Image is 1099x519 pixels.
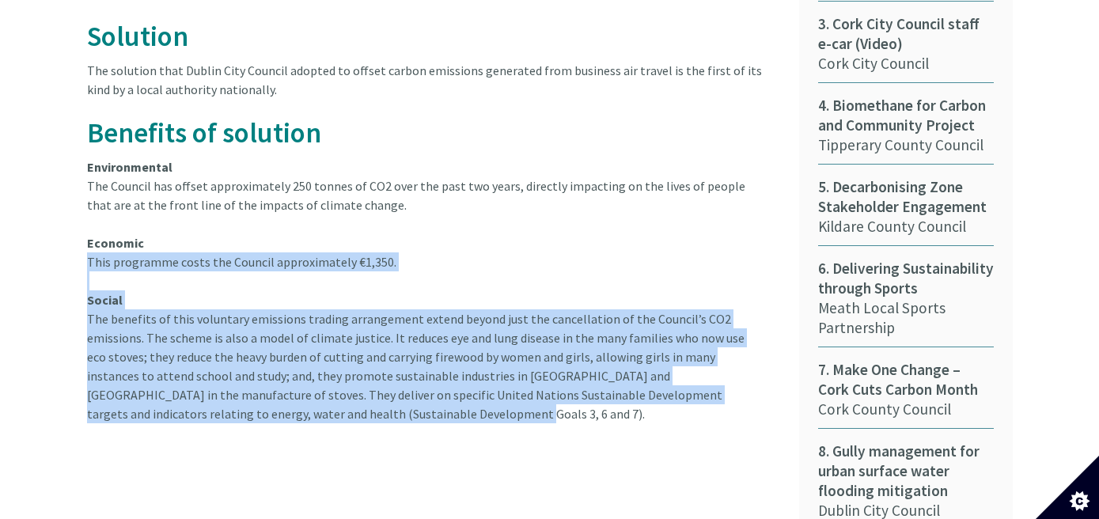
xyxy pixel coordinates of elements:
[818,14,994,83] a: 3. Cork City Council staff e-car (Video)Cork City Council
[1036,456,1099,519] button: Set cookie preferences
[87,235,144,251] strong: Economic
[818,14,994,54] span: 3. Cork City Council staff e-car (Video)
[818,441,994,501] span: 8. Gully management for urban surface water flooding mitigation
[87,292,123,308] strong: Social
[818,96,994,135] span: 4. Biomethane for Carbon and Community Project
[87,18,188,54] span: Solution
[818,360,994,400] span: 7. Make One Change – Cork Cuts Carbon Month
[818,360,994,429] a: 7. Make One Change – Cork Cuts Carbon MonthCork County Council
[87,115,321,150] span: Benefits of solution
[87,159,172,175] strong: Environmental
[818,177,994,217] span: 5. Decarbonising Zone Stakeholder Engagement
[818,259,994,347] a: 6. Delivering Sustainability through SportsMeath Local Sports Partnership
[818,96,994,165] a: 4. Biomethane for Carbon and Community ProjectTipperary County Council
[818,259,994,298] span: 6. Delivering Sustainability through Sports
[818,177,994,246] a: 5. Decarbonising Zone Stakeholder EngagementKildare County Council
